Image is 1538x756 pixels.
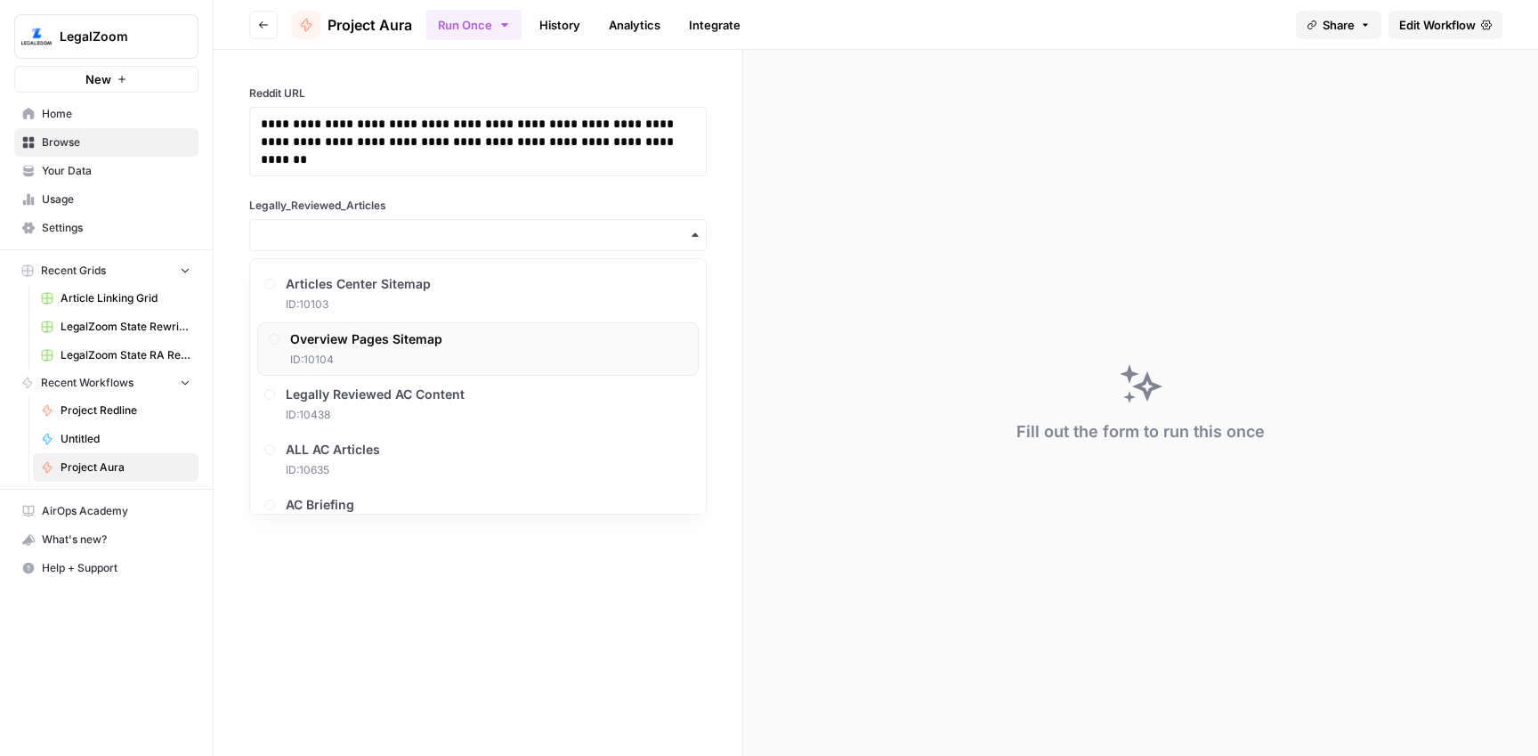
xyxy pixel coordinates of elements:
a: LegalZoom State RA Rewrites [33,341,198,370]
a: Project Aura [292,11,412,39]
span: ID: 10103 [286,297,431,313]
a: Project Redline [33,396,198,425]
a: Settings [14,214,198,242]
span: ID: 10438 [286,407,465,423]
button: New [14,66,198,93]
button: Recent Grids [14,257,198,284]
a: Analytics [598,11,671,39]
span: Articles Center Sitemap [286,275,431,293]
span: Home [42,106,190,122]
a: Your Data [14,157,198,185]
span: ID: 10104 [290,352,442,368]
span: Article Linking Grid [61,290,190,306]
a: Edit Workflow [1388,11,1502,39]
a: Integrate [678,11,751,39]
span: LegalZoom [60,28,167,45]
button: What's new? [14,525,198,554]
a: History [529,11,591,39]
a: Home [14,100,198,128]
span: Edit Workflow [1399,16,1476,34]
span: ALL AC Articles [286,441,380,459]
span: Recent Grids [41,263,106,279]
span: Project Redline [61,402,190,419]
span: Project Aura [61,459,190,476]
span: New [85,70,111,88]
a: Usage [14,185,198,214]
a: Project Aura [33,453,198,482]
label: Reddit URL [249,85,707,102]
button: Share [1296,11,1381,39]
span: AC Briefing [286,496,354,514]
div: Fill out the form to run this once [1016,419,1265,444]
span: Help + Support [42,560,190,576]
span: Legally Reviewed AC Content [286,386,465,403]
div: What's new? [15,526,198,553]
a: Article Linking Grid [33,284,198,313]
img: LegalZoom Logo [20,20,53,53]
span: Browse [42,134,190,150]
a: AirOps Academy [14,497,198,525]
span: LegalZoom State RA Rewrites [61,347,190,363]
span: Overview Pages Sitemap [290,330,442,348]
span: LegalZoom State Rewrites INC [61,319,190,335]
button: Help + Support [14,554,198,582]
span: Project Aura [328,14,412,36]
span: AirOps Academy [42,503,190,519]
label: Legally_Reviewed_Articles [249,198,707,214]
a: Browse [14,128,198,157]
span: Share [1323,16,1355,34]
button: Run Once [426,10,522,40]
span: Your Data [42,163,190,179]
a: LegalZoom State Rewrites INC [33,313,198,341]
span: ID: 10635 [286,462,380,478]
a: Untitled [33,425,198,453]
button: Workspace: LegalZoom [14,14,198,59]
span: Untitled [61,431,190,447]
span: Settings [42,220,190,236]
span: Recent Workflows [41,375,134,391]
button: Recent Workflows [14,370,198,396]
span: Usage [42,191,190,207]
